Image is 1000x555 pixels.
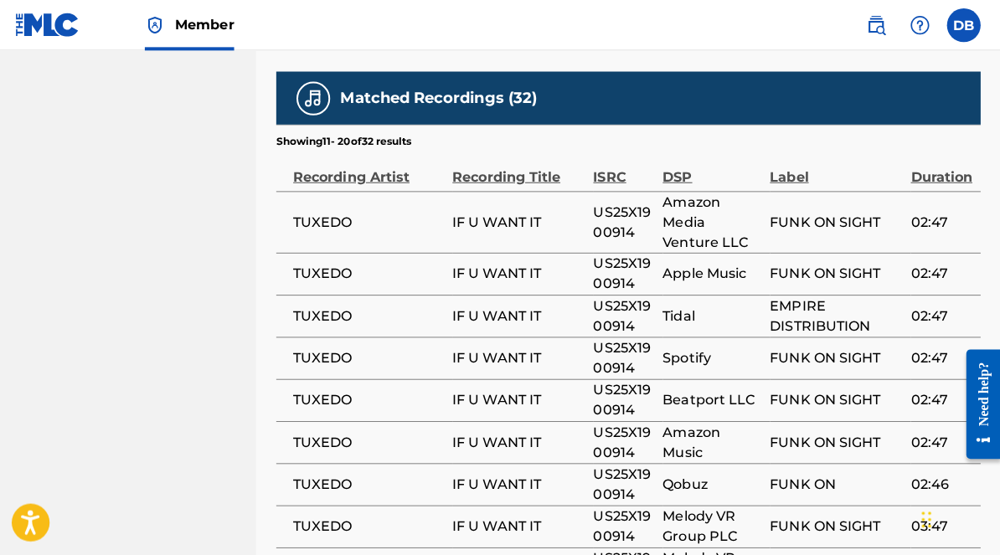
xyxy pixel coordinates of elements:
[921,491,931,542] div: Drag
[771,388,902,408] span: FUNK ON SIGHT
[296,262,446,282] span: TUXEDO
[296,429,446,450] span: TUXEDO
[595,294,655,334] span: US25X1900914
[910,148,972,186] div: Duration
[455,148,586,186] div: Recording Title
[595,252,655,292] span: US25X1900914
[771,262,902,282] span: FUNK ON SIGHT
[595,461,655,501] span: US25X1900914
[280,133,414,148] p: Showing 11 - 20 of 32 results
[910,15,930,35] img: help
[455,262,586,282] span: IF U WANT IT
[455,471,586,491] span: IF U WANT IT
[664,503,762,543] span: Melody VR Group PLC
[179,15,238,34] span: Member
[20,13,85,37] img: MLC Logo
[664,148,762,186] div: DSP
[595,419,655,460] span: US25X1900914
[455,513,586,533] span: IF U WANT IT
[910,513,972,533] span: 03:47
[595,148,655,186] div: ISRC
[664,419,762,460] span: Amazon Music
[343,88,539,107] h5: Matched Recordings (32)
[910,429,972,450] span: 02:47
[771,346,902,366] span: FUNK ON SIGHT
[771,294,902,334] span: EMPIRE DISTRIBUTION
[296,471,446,491] span: TUXEDO
[296,513,446,533] span: TUXEDO
[664,346,762,366] span: Spotify
[910,262,972,282] span: 02:47
[296,304,446,324] span: TUXEDO
[910,388,972,408] span: 02:47
[455,211,586,231] span: IF U WANT IT
[866,15,886,35] img: search
[296,211,446,231] span: TUXEDO
[296,388,446,408] span: TUXEDO
[296,346,446,366] span: TUXEDO
[946,8,980,42] div: User Menu
[910,471,972,491] span: 02:46
[771,211,902,231] span: FUNK ON SIGHT
[296,148,446,186] div: Recording Artist
[595,201,655,241] span: US25X1900914
[595,336,655,376] span: US25X1900914
[595,503,655,543] span: US25X1900914
[910,304,972,324] span: 02:47
[149,15,169,35] img: Top Rightsholder
[771,471,902,491] span: FUNK ON
[953,333,1000,471] iframe: Resource Center
[910,211,972,231] span: 02:47
[771,429,902,450] span: FUNK ON SIGHT
[664,304,762,324] span: Tidal
[664,388,762,408] span: Beatport LLC
[455,304,586,324] span: IF U WANT IT
[664,191,762,251] span: Amazon Media Venture LLC
[455,388,586,408] span: IF U WANT IT
[916,475,1000,555] iframe: Chat Widget
[859,8,893,42] a: Public Search
[664,262,762,282] span: Apple Music
[455,346,586,366] span: IF U WANT IT
[455,429,586,450] span: IF U WANT IT
[903,8,936,42] div: Help
[595,378,655,418] span: US25X1900914
[307,88,327,108] img: Matched Recordings
[910,346,972,366] span: 02:47
[771,513,902,533] span: FUNK ON SIGHT
[771,148,902,186] div: Label
[664,471,762,491] span: Qobuz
